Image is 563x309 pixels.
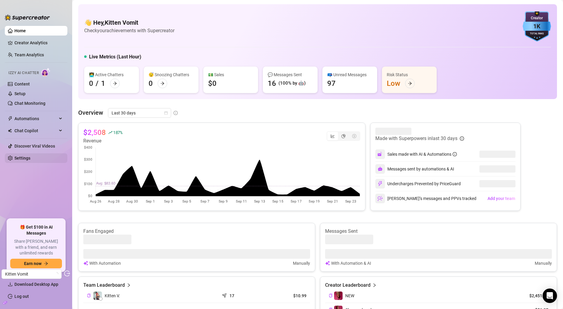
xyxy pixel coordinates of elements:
[160,81,165,86] span: arrow-right
[488,196,515,201] span: Add your team
[8,70,39,76] span: Izzy AI Chatter
[378,167,383,171] img: svg%3e
[229,293,234,299] article: 17
[14,156,30,161] a: Settings
[101,79,105,88] div: 1
[41,68,51,76] img: AI Chatter
[268,293,306,299] article: $10.99
[149,71,194,78] div: 😴 Snoozing Chatters
[523,11,551,42] img: blue-badge-DgoSNQY1.svg
[14,282,58,287] span: Download Desktop App
[387,71,432,78] div: Risk Status
[208,71,253,78] div: 💵 Sales
[149,79,153,88] div: 0
[24,261,42,266] span: Earn now
[208,79,217,88] div: $0
[523,22,551,31] div: 1K
[329,294,333,298] span: copy
[113,81,117,86] span: arrow-right
[14,126,57,136] span: Chat Copilot
[105,292,120,299] span: Kitten V.
[113,130,122,135] span: 187 %
[8,129,12,133] img: Chat Copilot
[83,228,310,235] article: Fans Engaged
[89,260,121,267] article: With Automation
[108,130,112,135] span: rise
[14,52,44,57] a: Team Analytics
[268,71,313,78] div: 💬 Messages Sent
[327,131,360,141] div: segmented control
[78,108,103,117] article: Overview
[94,292,102,300] img: Kitten Vomit
[84,27,174,34] article: Check your achievements with Supercreator
[268,79,276,88] div: 16
[55,272,58,276] span: loading
[327,79,336,88] div: 97
[14,38,63,48] a: Creator Analytics
[375,135,457,142] article: Made with Superpowers in last 30 days
[5,14,50,20] img: logo-BBDzfeDw.svg
[535,260,552,267] article: Manually
[83,128,106,137] article: $2,508
[325,228,552,235] article: Messages Sent
[10,259,62,268] button: Earn nowarrow-right
[14,82,30,86] a: Content
[487,194,515,203] button: Add your team
[174,111,178,115] span: info-circle
[521,293,548,299] article: $2,451.03
[331,134,335,138] span: line-chart
[222,292,228,298] span: send
[375,164,454,174] div: Messages sent by automations & AI
[334,292,343,300] img: NEW
[87,294,91,298] span: copy
[329,293,333,298] button: Copy Creator ID
[278,80,306,87] div: (100% by 🤖)
[14,28,26,33] a: Home
[387,151,457,158] div: Sales made with AI & Automations
[83,260,88,267] img: svg%3e
[345,293,354,298] span: NEW
[543,289,557,303] div: Open Intercom Messenger
[327,71,372,78] div: 📪 Unread Messages
[5,270,58,279] span: Kitten Vomit
[377,196,383,201] img: svg%3e
[460,136,464,141] span: info-circle
[10,239,62,256] span: Share [PERSON_NAME] with a friend, and earn unlimited rewards
[352,134,356,138] span: dollar-circle
[10,224,62,236] span: 🎁 Get $100 in AI Messages
[3,301,7,305] span: build
[523,15,551,21] div: Creator
[87,293,91,298] button: Copy Teammate ID
[375,194,476,203] div: [PERSON_NAME]’s messages and PPVs tracked
[84,18,174,27] h4: 👋 Hey, Kitten Vomit
[377,181,383,186] img: svg%3e
[164,111,168,115] span: calendar
[377,151,383,157] img: svg%3e
[8,116,13,121] span: thunderbolt
[325,260,330,267] img: svg%3e
[127,282,131,289] span: right
[293,260,310,267] article: Manually
[453,152,457,156] span: info-circle
[14,101,45,106] a: Chat Monitoring
[14,294,29,299] a: Log out
[44,261,48,266] span: arrow-right
[375,179,461,189] div: Undercharges Prevented by PriceGuard
[89,53,141,61] h5: Live Metrics (Last Hour)
[112,108,168,117] span: Last 30 days
[523,32,551,36] div: Total Fans
[14,91,26,96] a: Setup
[372,282,377,289] span: right
[89,71,134,78] div: 👩‍💻 Active Chatters
[14,114,57,123] span: Automations
[83,137,122,145] article: Revenue
[14,144,55,148] a: Discover Viral Videos
[8,282,13,287] span: download
[89,79,93,88] div: 0
[408,81,412,86] span: arrow-right
[341,134,346,138] span: pie-chart
[331,260,371,267] article: With Automation & AI
[83,282,125,289] article: Team Leaderboard
[64,270,70,276] span: logout
[325,282,371,289] article: Creator Leaderboard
